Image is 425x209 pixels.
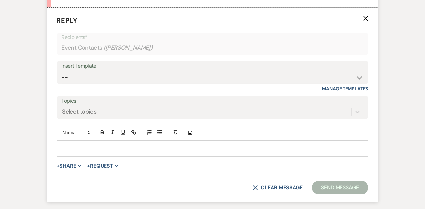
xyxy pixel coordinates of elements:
[62,108,97,117] div: Select topics
[62,96,364,106] label: Topics
[253,185,303,190] button: Clear message
[312,181,368,194] button: Send Message
[57,163,82,169] button: Share
[57,163,60,169] span: +
[62,33,364,42] p: Recipients*
[62,41,364,54] div: Event Contacts
[57,16,78,25] span: Reply
[87,163,90,169] span: +
[62,61,364,71] div: Insert Template
[104,43,153,52] span: ( [PERSON_NAME] )
[87,163,118,169] button: Request
[322,86,368,92] a: Manage Templates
